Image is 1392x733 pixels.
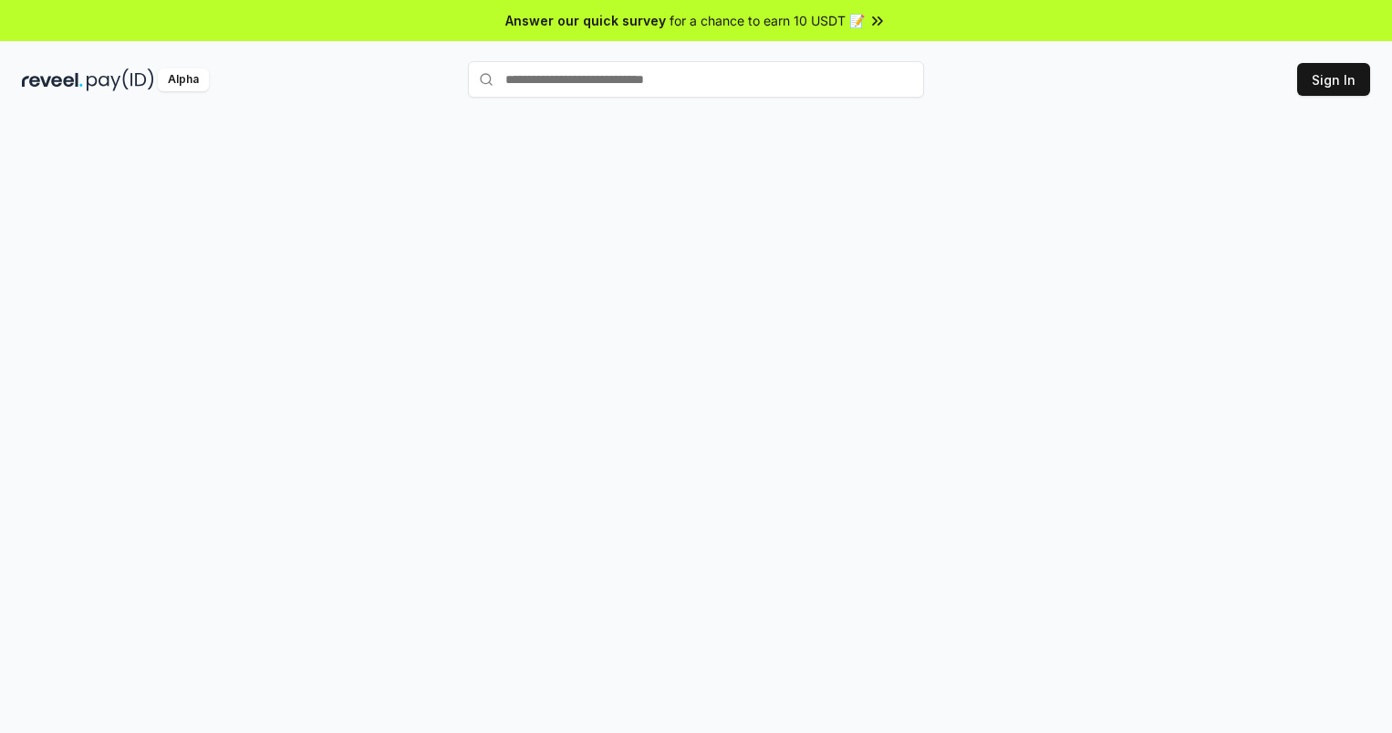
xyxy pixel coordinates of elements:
img: pay_id [87,68,154,91]
span: for a chance to earn 10 USDT 📝 [670,11,865,30]
button: Sign In [1297,63,1370,96]
div: Alpha [158,68,209,91]
span: Answer our quick survey [505,11,666,30]
img: reveel_dark [22,68,83,91]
